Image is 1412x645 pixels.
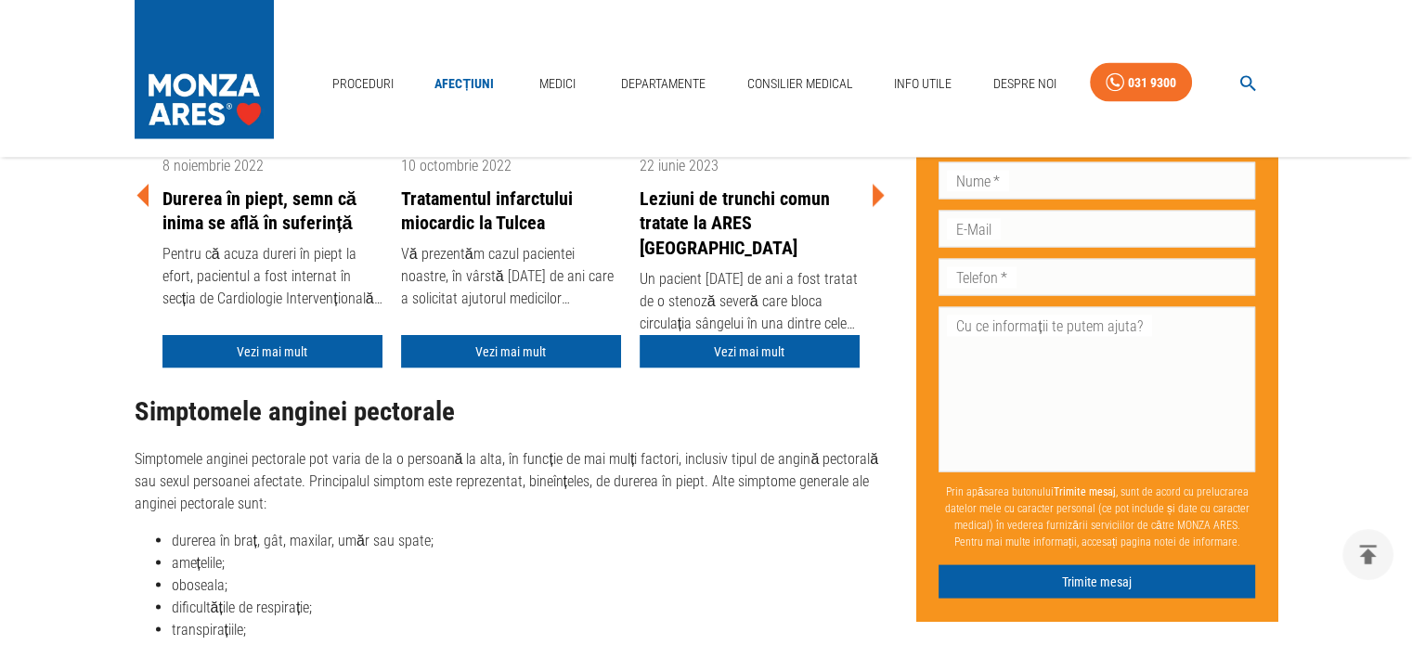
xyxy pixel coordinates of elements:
[739,65,860,103] a: Consilier Medical
[162,335,382,369] a: Vezi mai mult
[401,155,621,177] div: 10 octombrie 2022
[1342,529,1393,580] button: delete
[135,397,887,427] h2: Simptomele anginei pectorale
[527,65,587,103] a: Medici
[887,65,959,103] a: Info Utile
[401,187,621,236] a: Tratamentul infarctului miocardic la Tulcea
[162,187,382,236] a: Durerea în piept, semn că inima se află în suferință
[172,574,887,597] li: oboseala;
[172,530,887,552] li: durerea în braț, gât, maxilar, umăr sau spate;
[172,597,887,619] li: dificultățile de respirație;
[1090,63,1192,103] a: 031 9300
[172,619,887,641] li: transpirațiile;
[640,187,860,261] a: Leziuni de trunchi comun tratate la ARES [GEOGRAPHIC_DATA]
[162,155,382,177] div: 8 noiembrie 2022
[1054,484,1116,497] b: Trimite mesaj
[985,65,1063,103] a: Despre Noi
[162,243,382,310] div: Pentru că acuza dureri în piept la efort, pacientul a fost internat în secția de Cardiologie Inte...
[614,65,713,103] a: Departamente
[640,335,860,369] a: Vezi mai mult
[1128,71,1176,95] div: 031 9300
[640,155,860,177] div: 22 iunie 2023
[401,243,621,310] div: Vă prezentăm cazul pacientei noastre, în vârstă [DATE] de ani care a solicitat ajutorul medicilor...
[640,268,860,335] div: Un pacient [DATE] de ani a fost tratat de o stenoză severă care bloca circulația sângelui în una ...
[939,475,1255,557] p: Prin apăsarea butonului , sunt de acord cu prelucrarea datelor mele cu caracter personal (ce pot ...
[135,448,887,515] p: Simptomele anginei pectorale pot varia de la o persoană la alta, în funcție de mai mulți factori,...
[401,335,621,369] a: Vezi mai mult
[427,65,501,103] a: Afecțiuni
[172,552,887,574] li: amețelile;
[939,564,1255,599] button: Trimite mesaj
[325,65,401,103] a: Proceduri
